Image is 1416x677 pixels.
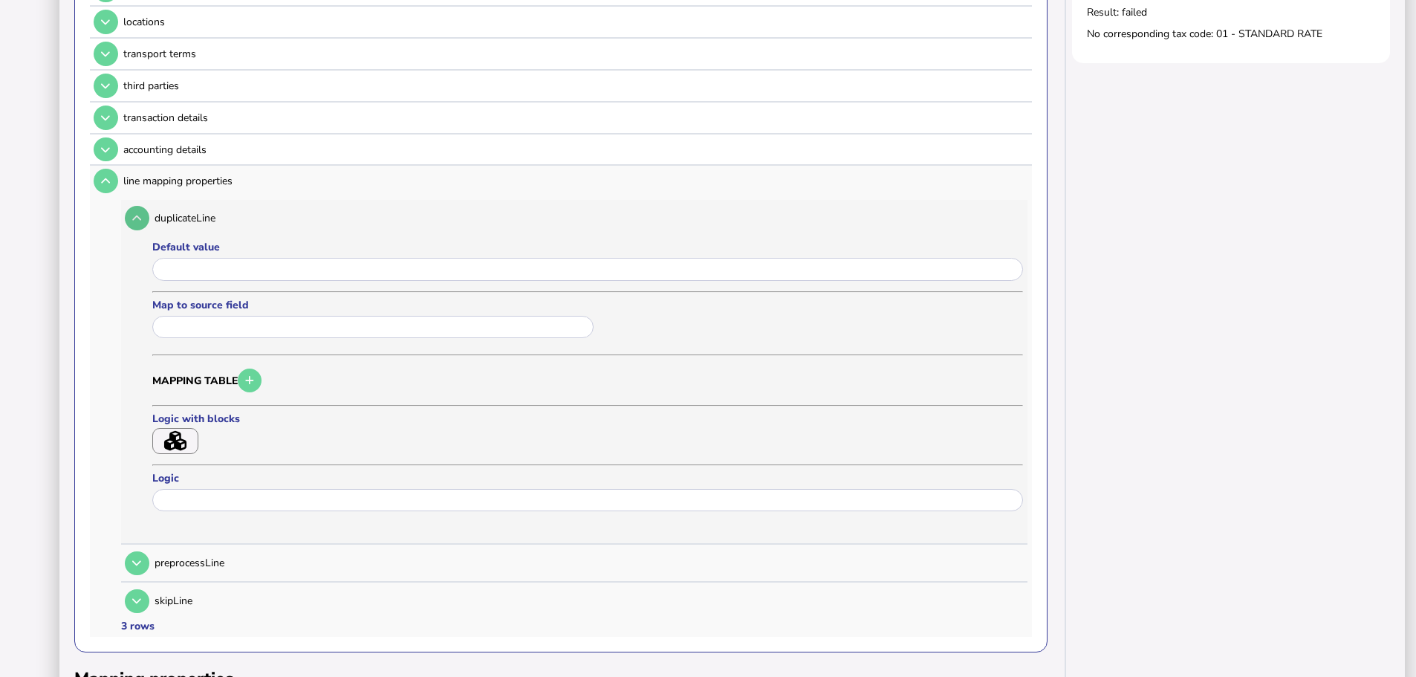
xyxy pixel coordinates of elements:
[94,74,118,98] button: Open
[123,79,1027,93] div: third parties
[125,589,149,614] button: Open
[123,174,1027,188] div: line mapping properties
[123,15,1027,29] div: locations
[125,206,149,230] button: Open
[155,211,441,225] p: duplicateLine
[152,471,1023,485] label: Logic
[155,556,441,570] p: preprocessLine
[123,143,1027,157] div: accounting details
[1087,5,1375,19] label: Result: failed
[94,169,118,193] button: Open
[94,106,118,130] button: Open
[123,111,1027,125] div: transaction details
[121,619,155,633] div: 3 rows
[94,42,118,66] button: Open
[94,10,118,34] button: Open
[152,366,1023,395] h3: Mapping table
[94,137,118,162] button: Open
[125,551,149,576] button: Open
[152,298,598,312] label: Map to source field
[152,240,1023,254] label: Default value
[1087,27,1375,41] label: No corresponding tax code: 01 - STANDARD RATE
[123,47,1027,61] div: transport terms
[155,594,441,608] p: skipLine
[152,412,279,426] label: Logic with blocks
